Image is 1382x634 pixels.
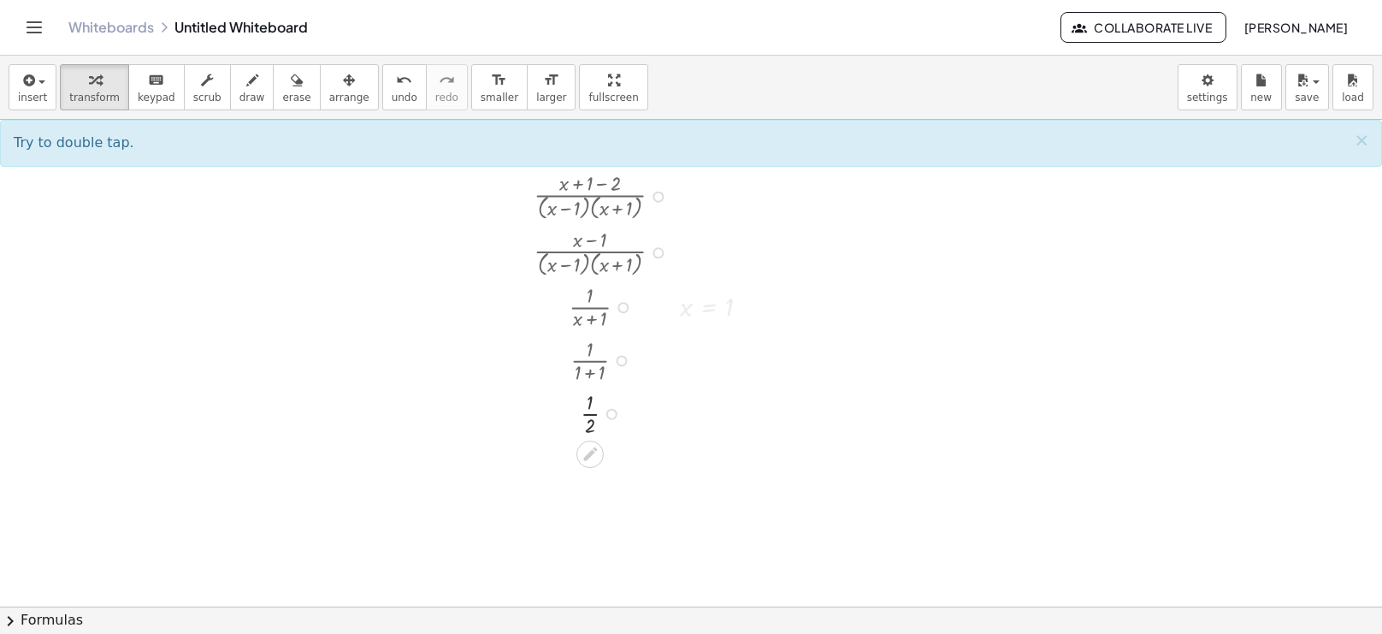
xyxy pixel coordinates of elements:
[68,19,154,36] a: Whiteboards
[1295,92,1319,104] span: save
[273,64,320,110] button: erase
[576,441,604,468] div: Edit math
[239,92,265,104] span: draw
[282,92,310,104] span: erase
[1250,92,1272,104] span: new
[69,92,120,104] span: transform
[481,92,518,104] span: smaller
[18,92,47,104] span: insert
[1342,92,1364,104] span: load
[579,64,647,110] button: fullscreen
[527,64,576,110] button: format_sizelarger
[1178,64,1237,110] button: settings
[320,64,379,110] button: arrange
[382,64,427,110] button: undoundo
[193,92,221,104] span: scrub
[21,14,48,41] button: Toggle navigation
[1354,130,1369,151] span: ×
[1354,132,1369,150] button: ×
[396,70,412,91] i: undo
[329,92,369,104] span: arrange
[491,70,507,91] i: format_size
[1075,20,1212,35] span: Collaborate Live
[1230,12,1361,43] button: [PERSON_NAME]
[471,64,528,110] button: format_sizesmaller
[439,70,455,91] i: redo
[536,92,566,104] span: larger
[1187,92,1228,104] span: settings
[14,134,134,151] span: Try to double tap.
[588,92,638,104] span: fullscreen
[148,70,164,91] i: keyboard
[392,92,417,104] span: undo
[1243,20,1348,35] span: [PERSON_NAME]
[1060,12,1226,43] button: Collaborate Live
[1285,64,1329,110] button: save
[60,64,129,110] button: transform
[426,64,468,110] button: redoredo
[184,64,231,110] button: scrub
[138,92,175,104] span: keypad
[9,64,56,110] button: insert
[1241,64,1282,110] button: new
[230,64,275,110] button: draw
[435,92,458,104] span: redo
[128,64,185,110] button: keyboardkeypad
[1332,64,1373,110] button: load
[543,70,559,91] i: format_size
